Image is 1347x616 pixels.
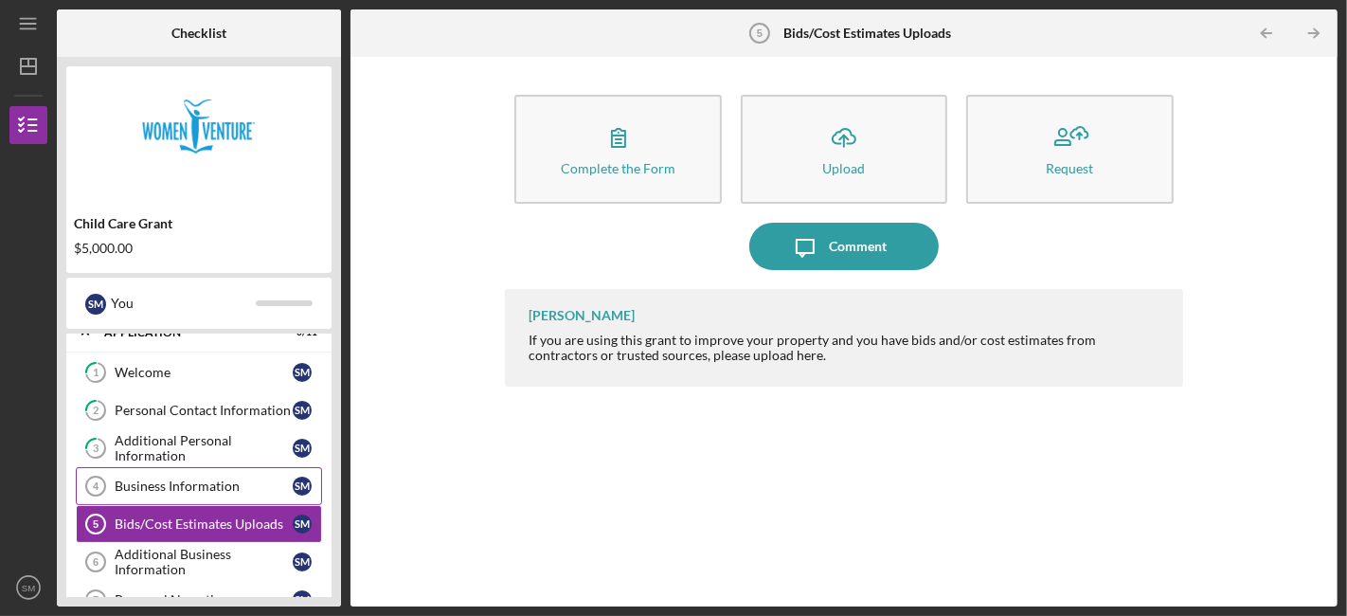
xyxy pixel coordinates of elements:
[93,556,99,568] tspan: 6
[293,439,312,458] div: S M
[111,287,256,319] div: You
[115,365,293,380] div: Welcome
[76,353,322,391] a: 1WelcomeSM
[1046,161,1093,175] div: Request
[293,363,312,382] div: S M
[514,95,721,204] button: Complete the Form
[115,479,293,494] div: Business Information
[829,223,887,270] div: Comment
[171,26,226,41] b: Checklist
[823,161,866,175] div: Upload
[76,543,322,581] a: 6Additional Business InformationSM
[76,467,322,505] a: 4Business InformationSM
[115,516,293,532] div: Bids/Cost Estimates Uploads
[749,223,939,270] button: Comment
[293,590,312,609] div: S M
[76,429,322,467] a: 3Additional Personal InformationSM
[66,76,332,190] img: Product logo
[85,294,106,315] div: S M
[115,433,293,463] div: Additional Personal Information
[293,477,312,496] div: S M
[9,569,47,607] button: SM
[966,95,1173,204] button: Request
[93,367,99,379] tspan: 1
[115,547,293,577] div: Additional Business Information
[293,515,312,534] div: S M
[93,480,99,492] tspan: 4
[93,518,99,530] tspan: 5
[115,592,293,607] div: Proposal Narrative
[74,241,324,256] div: $5,000.00
[93,443,99,455] tspan: 3
[76,391,322,429] a: 2Personal Contact InformationSM
[74,216,324,231] div: Child Care Grant
[757,27,763,39] tspan: 5
[93,594,99,606] tspan: 7
[529,308,635,323] div: [PERSON_NAME]
[529,333,1163,363] div: If you are using this grant to improve your property and you have bids and/or cost estimates from...
[783,26,951,41] b: Bids/Cost Estimates Uploads
[22,583,35,593] text: SM
[115,403,293,418] div: Personal Contact Information
[76,505,322,543] a: 5Bids/Cost Estimates UploadsSM
[93,405,99,417] tspan: 2
[293,553,312,571] div: S M
[293,401,312,420] div: S M
[561,161,675,175] div: Complete the Form
[741,95,947,204] button: Upload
